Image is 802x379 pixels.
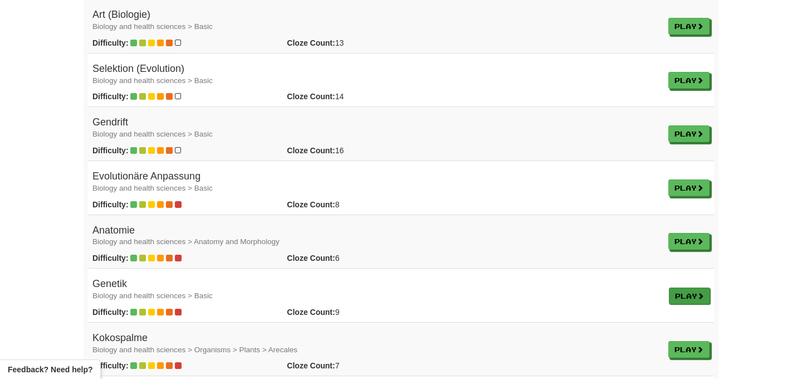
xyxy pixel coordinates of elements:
[92,130,213,138] small: Biology and health sciences > Basic
[92,184,213,192] small: Biology and health sciences > Basic
[668,233,710,250] a: Play
[92,279,659,301] h4: Genetik
[92,361,129,370] strong: Difficulty:
[92,254,129,263] strong: Difficulty:
[92,333,659,355] h4: Kokospalme
[92,171,659,193] h4: Evolutionäre Anpassung
[287,38,335,47] strong: Cloze Count:
[92,9,659,32] h4: Art (Biologie)
[668,179,710,196] a: Play
[278,37,424,48] div: 13
[287,361,335,370] strong: Cloze Count:
[278,91,424,102] div: 14
[92,291,213,300] small: Biology and health sciences > Basic
[287,200,335,209] strong: Cloze Count:
[669,288,710,304] a: Play
[92,38,129,47] strong: Difficulty:
[668,18,710,35] a: Play
[287,254,335,263] strong: Cloze Count:
[92,76,213,85] small: Biology and health sciences > Basic
[287,146,335,155] strong: Cloze Count:
[92,308,129,317] strong: Difficulty:
[92,237,280,246] small: Biology and health sciences > Anatomy and Morphology
[92,22,213,31] small: Biology and health sciences > Basic
[278,145,424,156] div: 16
[92,92,129,101] strong: Difficulty:
[92,146,129,155] strong: Difficulty:
[287,308,335,317] strong: Cloze Count:
[92,225,659,247] h4: Anatomie
[668,125,710,142] a: Play
[92,64,659,86] h4: Selektion (Evolution)
[92,117,659,139] h4: Gendrift
[278,307,424,318] div: 9
[278,360,424,371] div: 7
[8,364,92,375] span: Open feedback widget
[278,252,424,264] div: 6
[668,341,710,358] a: Play
[668,72,710,89] a: Play
[92,200,129,209] strong: Difficulty:
[287,92,335,101] strong: Cloze Count:
[278,199,424,210] div: 8
[92,346,297,354] small: Biology and health sciences > Organisms > Plants > Arecales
